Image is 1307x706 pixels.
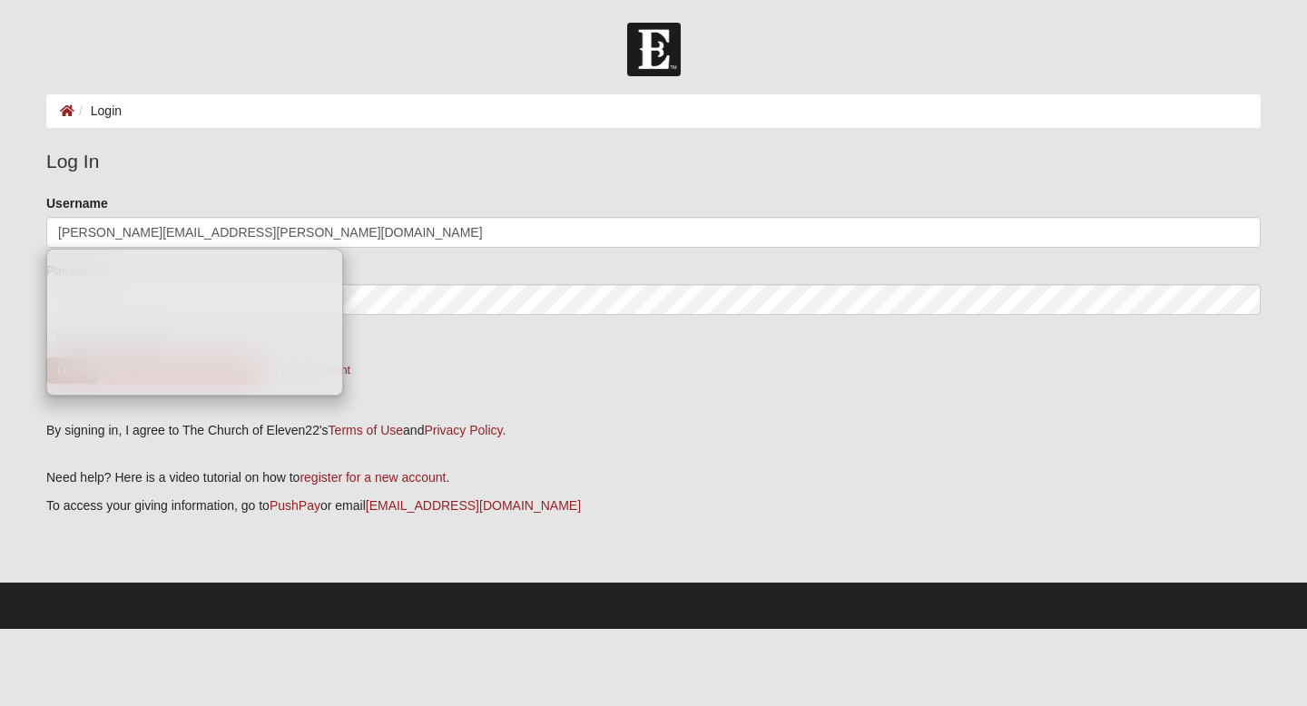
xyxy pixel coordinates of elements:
[46,468,1261,487] p: Need help? Here is a video tutorial on how to .
[300,470,446,485] a: register for a new account
[46,147,1261,176] legend: Log In
[329,423,403,437] a: Terms of Use
[46,194,108,212] label: Username
[46,496,1261,515] p: To access your giving information, go to or email
[627,23,681,76] img: Church of Eleven22 Logo
[424,423,502,437] a: Privacy Policy
[270,498,320,513] a: PushPay
[46,421,1261,440] div: By signing in, I agree to The Church of Eleven22's and .
[366,498,581,513] a: [EMAIL_ADDRESS][DOMAIN_NAME]
[74,102,122,121] li: Login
